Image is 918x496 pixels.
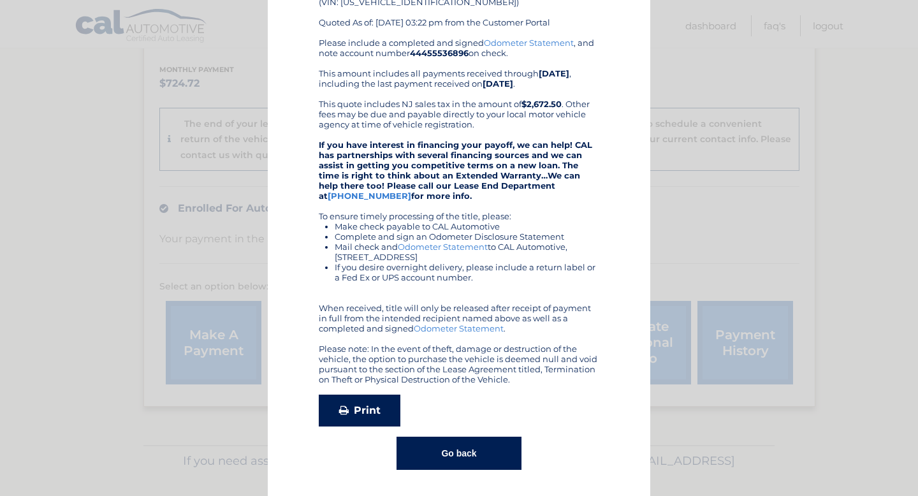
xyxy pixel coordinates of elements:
[539,68,569,78] b: [DATE]
[521,99,562,109] b: $2,672.50
[319,395,400,427] a: Print
[335,242,599,262] li: Mail check and to CAL Automotive, [STREET_ADDRESS]
[398,242,488,252] a: Odometer Statement
[410,48,469,58] b: 44455536896
[484,38,574,48] a: Odometer Statement
[319,38,599,384] div: Please include a completed and signed , and note account number on check. This amount includes al...
[335,231,599,242] li: Complete and sign an Odometer Disclosure Statement
[335,262,599,282] li: If you desire overnight delivery, please include a return label or a Fed Ex or UPS account number.
[335,221,599,231] li: Make check payable to CAL Automotive
[483,78,513,89] b: [DATE]
[397,437,521,470] button: Go back
[328,191,411,201] a: [PHONE_NUMBER]
[414,323,504,333] a: Odometer Statement
[319,140,592,201] strong: If you have interest in financing your payoff, we can help! CAL has partnerships with several fin...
